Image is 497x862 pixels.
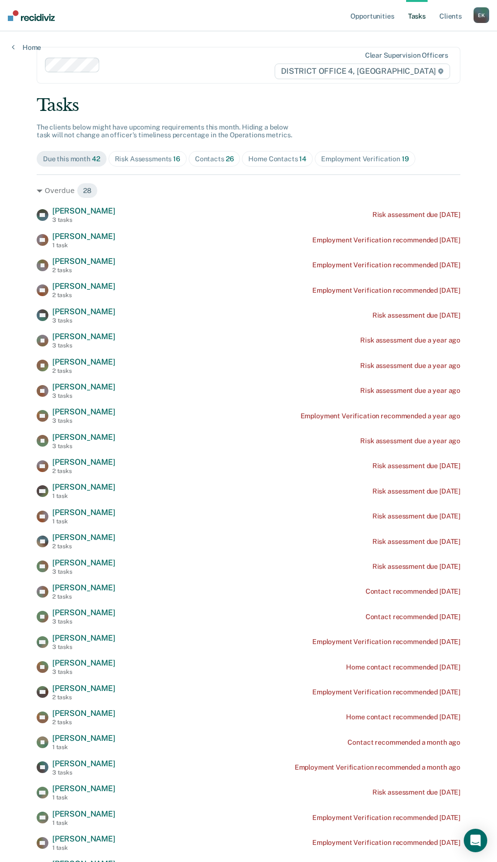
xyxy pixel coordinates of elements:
span: [PERSON_NAME] [52,457,115,467]
button: EK [474,7,489,23]
div: Risk assessment due [DATE] [372,211,460,219]
div: 3 tasks [52,644,115,650]
span: The clients below might have upcoming requirements this month. Hiding a below task will not chang... [37,123,292,139]
div: Home contact recommended [DATE] [346,663,460,671]
div: Home Contacts [248,155,306,163]
div: 3 tasks [52,342,115,349]
div: Risk assessment due [DATE] [372,311,460,320]
div: Risk assessment due [DATE] [372,562,460,571]
div: 3 tasks [52,769,115,776]
div: 2 tasks [52,292,115,299]
span: DISTRICT OFFICE 4, [GEOGRAPHIC_DATA] [275,64,450,79]
div: 3 tasks [52,317,115,324]
div: Clear supervision officers [365,51,448,60]
div: Risk assessment due a year ago [360,437,460,445]
div: Risk assessment due [DATE] [372,462,460,470]
span: [PERSON_NAME] [52,281,115,291]
div: Contact recommended [DATE] [366,613,460,621]
div: Risk assessment due [DATE] [372,788,460,797]
div: 2 tasks [52,543,115,550]
div: Risk assessment due [DATE] [372,538,460,546]
div: 1 task [52,794,115,801]
div: Contacts [195,155,234,163]
div: 1 task [52,744,115,751]
div: 1 task [52,819,115,826]
span: [PERSON_NAME] [52,232,115,241]
div: Due this month [43,155,100,163]
div: Overdue 28 [37,183,460,198]
span: [PERSON_NAME] [52,608,115,617]
div: Risk assessment due [DATE] [372,512,460,520]
span: [PERSON_NAME] [52,709,115,718]
span: 26 [226,155,234,163]
span: 14 [299,155,306,163]
div: Employment Verification recommended [DATE] [312,261,460,269]
div: 1 task [52,493,115,499]
div: 2 tasks [52,719,115,726]
span: [PERSON_NAME] [52,784,115,793]
span: 16 [173,155,180,163]
div: 3 tasks [52,392,115,399]
a: Home [12,43,41,52]
div: Employment Verification [321,155,409,163]
div: 2 tasks [52,267,115,274]
span: [PERSON_NAME] [52,206,115,215]
div: Employment Verification recommended a month ago [295,763,460,772]
div: Employment Verification recommended [DATE] [312,688,460,696]
div: Employment Verification recommended [DATE] [312,814,460,822]
div: Employment Verification recommended [DATE] [312,286,460,295]
span: [PERSON_NAME] [52,759,115,768]
span: 19 [402,155,409,163]
span: [PERSON_NAME] [52,733,115,743]
div: Risk assessment due a year ago [360,336,460,345]
div: Employment Verification recommended [DATE] [312,638,460,646]
span: [PERSON_NAME] [52,257,115,266]
span: [PERSON_NAME] [52,809,115,819]
div: 3 tasks [52,668,115,675]
div: Employment Verification recommended a year ago [301,412,461,420]
span: [PERSON_NAME] [52,684,115,693]
div: Contact recommended [DATE] [366,587,460,596]
div: 2 tasks [52,593,115,600]
div: Risk assessment due [DATE] [372,487,460,496]
div: Risk Assessments [115,155,180,163]
span: [PERSON_NAME] [52,558,115,567]
span: [PERSON_NAME] [52,834,115,843]
div: Risk assessment due a year ago [360,362,460,370]
div: Contact recommended a month ago [347,738,460,747]
span: [PERSON_NAME] [52,332,115,341]
div: Risk assessment due a year ago [360,387,460,395]
div: 3 tasks [52,618,115,625]
div: 3 tasks [52,417,115,424]
span: [PERSON_NAME] [52,357,115,366]
div: Home contact recommended [DATE] [346,713,460,721]
span: [PERSON_NAME] [52,633,115,643]
span: [PERSON_NAME] [52,533,115,542]
div: 3 tasks [52,568,115,575]
span: 28 [77,183,98,198]
span: [PERSON_NAME] [52,482,115,492]
span: [PERSON_NAME] [52,658,115,668]
div: 2 tasks [52,468,115,474]
div: 3 tasks [52,216,115,223]
div: 2 tasks [52,694,115,701]
span: [PERSON_NAME] [52,583,115,592]
div: 1 task [52,844,115,851]
div: Employment Verification recommended [DATE] [312,839,460,847]
span: [PERSON_NAME] [52,382,115,391]
div: Employment Verification recommended [DATE] [312,236,460,244]
div: Open Intercom Messenger [464,829,487,852]
img: Recidiviz [8,10,55,21]
div: 1 task [52,518,115,525]
div: 2 tasks [52,367,115,374]
span: [PERSON_NAME] [52,407,115,416]
div: 3 tasks [52,443,115,450]
span: [PERSON_NAME] [52,508,115,517]
div: Tasks [37,95,460,115]
div: 1 task [52,242,115,249]
span: [PERSON_NAME] [52,307,115,316]
div: E K [474,7,489,23]
span: [PERSON_NAME] [52,432,115,442]
span: 42 [92,155,100,163]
